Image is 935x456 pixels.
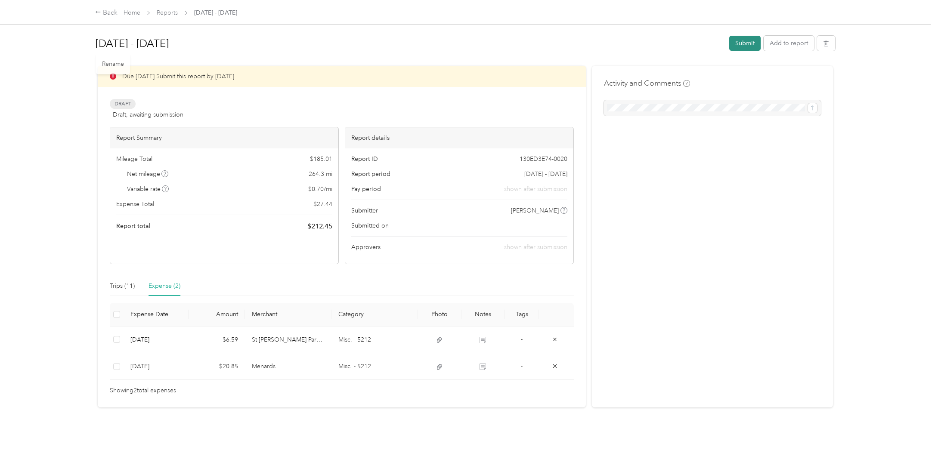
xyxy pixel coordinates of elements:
[127,169,169,179] span: Net mileage
[351,154,378,163] span: Report ID
[95,8,118,18] div: Back
[245,353,331,380] td: Menards
[157,9,178,16] a: Reports
[116,154,152,163] span: Mileage Total
[331,327,418,353] td: Misc. - 5212
[110,99,136,109] span: Draft
[887,408,935,456] iframe: Everlance-gr Chat Button Frame
[504,243,567,251] span: shown after submission
[308,185,332,194] span: $ 0.70 / mi
[307,221,332,231] span: $ 212.45
[331,353,418,380] td: Misc. - 5212
[345,127,573,148] div: Report details
[309,169,332,179] span: 264.3 mi
[149,281,180,291] div: Expense (2)
[310,154,332,163] span: $ 185.01
[127,185,169,194] span: Variable rate
[604,78,690,89] h4: Activity and Comments
[116,200,154,209] span: Expense Total
[351,221,389,230] span: Submitted on
[331,303,418,327] th: Category
[511,206,559,215] span: [PERSON_NAME]
[764,36,814,51] button: Add to report
[110,281,135,291] div: Trips (11)
[245,303,331,327] th: Merchant
[124,303,189,327] th: Expense Date
[351,169,390,179] span: Report period
[110,386,176,395] span: Showing 2 total expenses
[96,33,723,54] h1: Sep 1 - 30, 2025
[520,154,567,163] span: 130ED3E74-0020
[729,36,761,51] button: Submit
[313,200,332,209] span: $ 27.44
[189,303,245,327] th: Amount
[110,127,338,148] div: Report Summary
[189,353,245,380] td: $20.85
[351,206,378,215] span: Submitter
[524,169,567,179] span: [DATE] - [DATE]
[351,243,381,252] span: Approvers
[189,327,245,353] td: $6.59
[124,327,189,353] td: 9-9-2025
[124,9,140,16] a: Home
[511,311,532,318] div: Tags
[96,53,130,74] div: Rename
[521,336,523,343] span: -
[418,303,461,327] th: Photo
[113,110,183,119] span: Draft, awaiting submission
[116,222,151,231] span: Report total
[194,8,237,17] span: [DATE] - [DATE]
[461,303,505,327] th: Notes
[504,185,567,194] span: shown after submission
[351,185,381,194] span: Pay period
[245,327,331,353] td: St Paul Parking Ramp
[98,66,586,87] div: Due [DATE]. Submit this report by [DATE]
[124,353,189,380] td: 9-2-2025
[521,363,523,370] span: -
[505,303,539,327] th: Tags
[505,327,539,353] td: -
[566,221,567,230] span: -
[505,353,539,380] td: -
